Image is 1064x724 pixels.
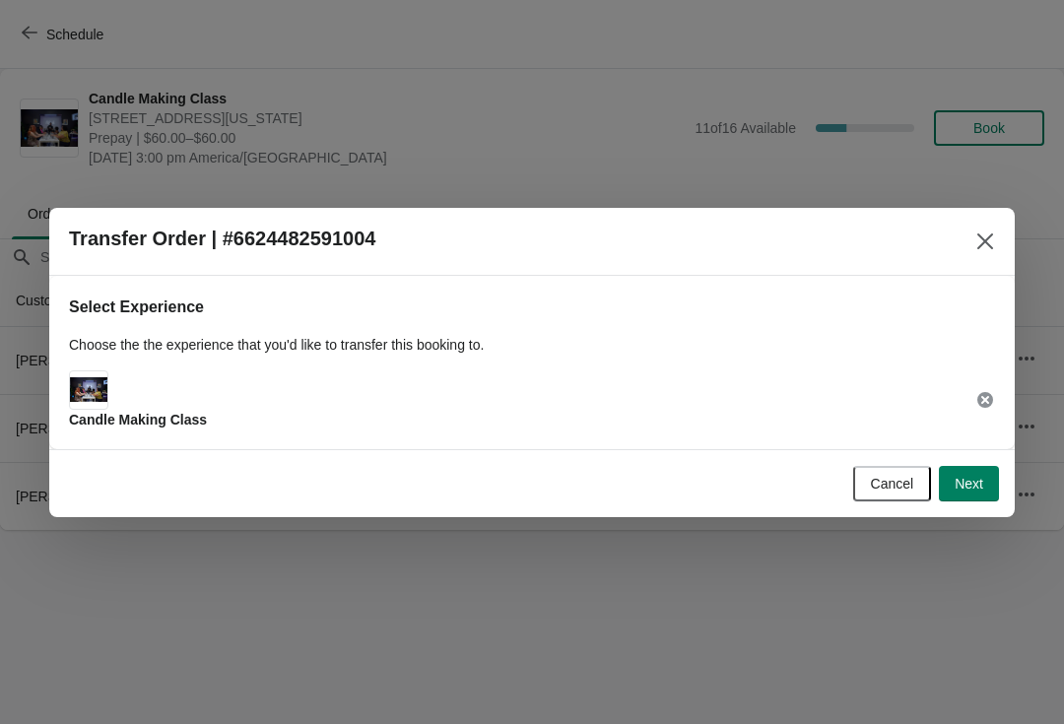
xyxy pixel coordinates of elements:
span: Next [955,476,983,492]
span: Cancel [871,476,914,492]
p: Choose the the experience that you'd like to transfer this booking to. [69,335,995,355]
button: Next [939,466,999,501]
span: Candle Making Class [69,412,207,428]
h2: Transfer Order | #6624482591004 [69,228,375,250]
button: Cancel [853,466,932,501]
img: Main Experience Image [70,377,107,402]
button: Close [967,224,1003,259]
h2: Select Experience [69,296,995,319]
